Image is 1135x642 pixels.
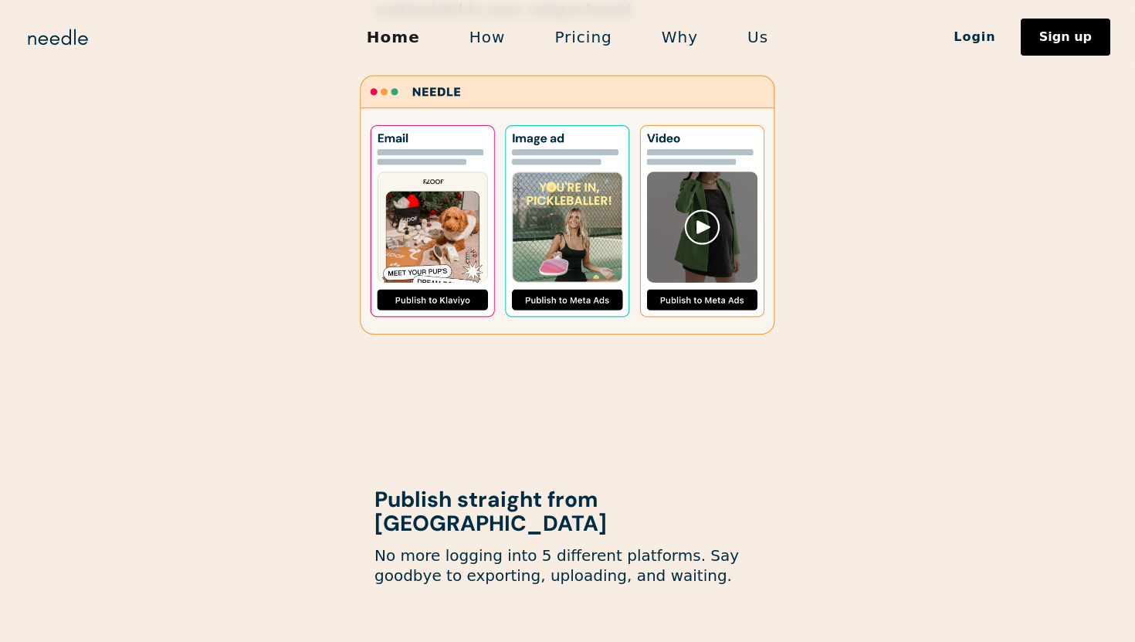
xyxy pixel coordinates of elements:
[1021,19,1110,56] a: Sign up
[1039,31,1092,43] div: Sign up
[445,21,530,53] a: How
[374,488,761,536] h1: Publish straight from [GEOGRAPHIC_DATA]
[929,24,1021,50] a: Login
[637,21,723,53] a: Why
[530,21,636,53] a: Pricing
[374,545,761,586] p: No more logging into 5 different platforms. Say goodbye to exporting, uploading, and waiting.
[723,21,793,53] a: Us
[342,21,445,53] a: Home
